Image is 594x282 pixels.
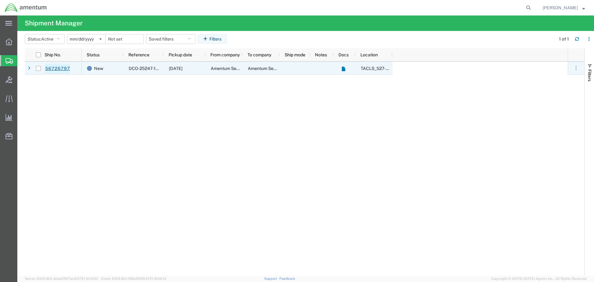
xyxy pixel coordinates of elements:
[94,62,103,75] span: New
[129,66,169,71] span: DCO-25247-167789
[338,52,349,57] span: Docs
[146,34,196,44] button: Saved filters
[360,52,378,57] span: Location
[74,277,98,280] span: [DATE] 10:10:00
[45,64,70,74] a: 56726797
[542,4,585,11] button: [PERSON_NAME]
[45,52,61,57] span: Ship No.
[101,277,166,280] span: Client: 2025.18.0-198a450
[315,52,327,57] span: Notes
[25,34,65,44] button: Status:Active
[198,34,227,44] button: Filters
[4,3,47,12] img: logo
[210,52,240,57] span: From company
[361,66,511,71] span: TACLS_527-Mather Field, CA
[25,15,83,31] h4: Shipment Manager
[128,52,149,57] span: Reference
[25,277,98,280] span: Server: 2025.18.0-a0edd1917ac
[264,277,280,280] a: Support
[279,277,295,280] a: Feedback
[105,34,144,44] input: Not set
[169,66,183,71] span: 09/05/2025
[248,66,294,71] span: Amentum Services, Inc.
[142,277,166,280] span: [DATE] 10:06:13
[87,52,100,57] span: Status
[211,66,257,71] span: Amentum Services, Inc.
[587,69,592,81] span: Filters
[67,34,105,44] input: Not set
[491,276,587,281] span: Copyright © [DATE]-[DATE] Agistix Inc., All Rights Reserved
[41,37,54,41] span: Active
[247,52,271,57] span: To company
[169,52,192,57] span: Pickup date
[543,4,578,11] span: Phillip Gibboney
[285,52,305,57] span: Ship mode
[559,36,570,42] div: 1 of 1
